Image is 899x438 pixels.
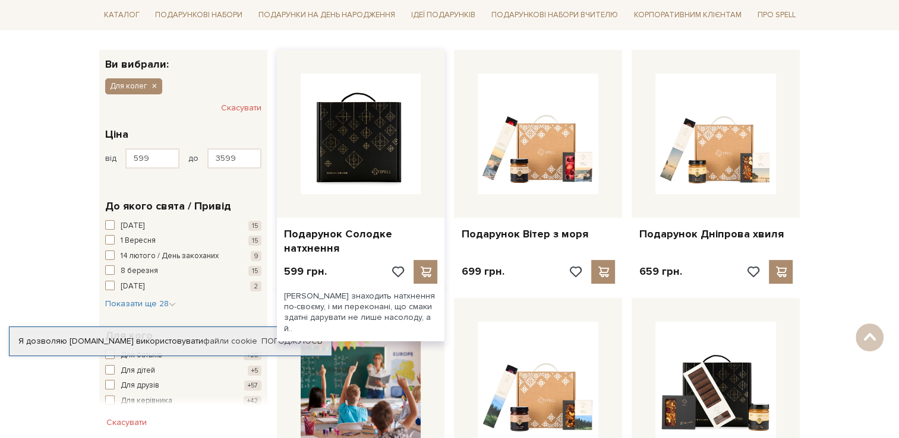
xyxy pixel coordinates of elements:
[251,251,261,261] span: 9
[461,227,615,241] a: Подарунок Вітер з моря
[121,235,156,247] span: 1 Вересня
[248,366,261,376] span: +5
[105,380,261,392] button: Для друзів +57
[248,266,261,276] span: 15
[639,227,793,241] a: Подарунок Дніпрова хвиля
[487,5,623,25] a: Подарункові набори Вчителю
[244,380,261,391] span: +57
[277,284,445,341] div: [PERSON_NAME] знаходить натхнення по-своєму, і ми переконані, що смаки здатні дарувати не лише на...
[99,50,267,69] div: Ви вибрали:
[301,74,421,194] img: Подарунок Солодке натхнення
[121,265,158,277] span: 8 березня
[121,395,172,407] span: Для керівника
[105,299,176,309] span: Показати ще 28
[221,99,261,118] button: Скасувати
[105,126,128,142] span: Ціна
[639,265,682,278] p: 659 грн.
[121,380,159,392] span: Для друзів
[10,336,332,347] div: Я дозволяю [DOMAIN_NAME] використовувати
[105,298,176,310] button: Показати ще 28
[99,413,154,432] button: Скасувати
[105,265,261,277] button: 8 березня 15
[629,6,746,24] a: Корпоративним клієнтам
[250,281,261,291] span: 2
[105,78,162,94] button: Для колег
[284,265,327,278] p: 599 грн.
[105,250,261,262] button: 14 лютого / День закоханих 9
[248,221,261,231] span: 15
[105,281,261,293] button: [DATE] 2
[121,220,144,232] span: [DATE]
[203,336,257,346] a: файли cookie
[105,198,231,214] span: До якого свята / Привід
[121,365,155,377] span: Для дітей
[121,281,144,293] span: [DATE]
[188,153,198,164] span: до
[261,336,322,347] a: Погоджуюсь
[110,81,147,91] span: Для колег
[105,395,261,407] button: Для керівника +42
[244,396,261,406] span: +42
[461,265,504,278] p: 699 грн.
[105,365,261,377] button: Для дітей +5
[207,148,261,169] input: Ціна
[284,227,438,255] a: Подарунок Солодке натхнення
[121,250,219,262] span: 14 лютого / День закоханих
[254,6,400,24] a: Подарунки на День народження
[105,220,261,232] button: [DATE] 15
[99,6,144,24] a: Каталог
[150,6,247,24] a: Подарункові набори
[752,6,800,24] a: Про Spell
[105,235,261,247] button: 1 Вересня 15
[125,148,179,169] input: Ціна
[105,153,116,164] span: від
[406,6,480,24] a: Ідеї подарунків
[248,236,261,246] span: 15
